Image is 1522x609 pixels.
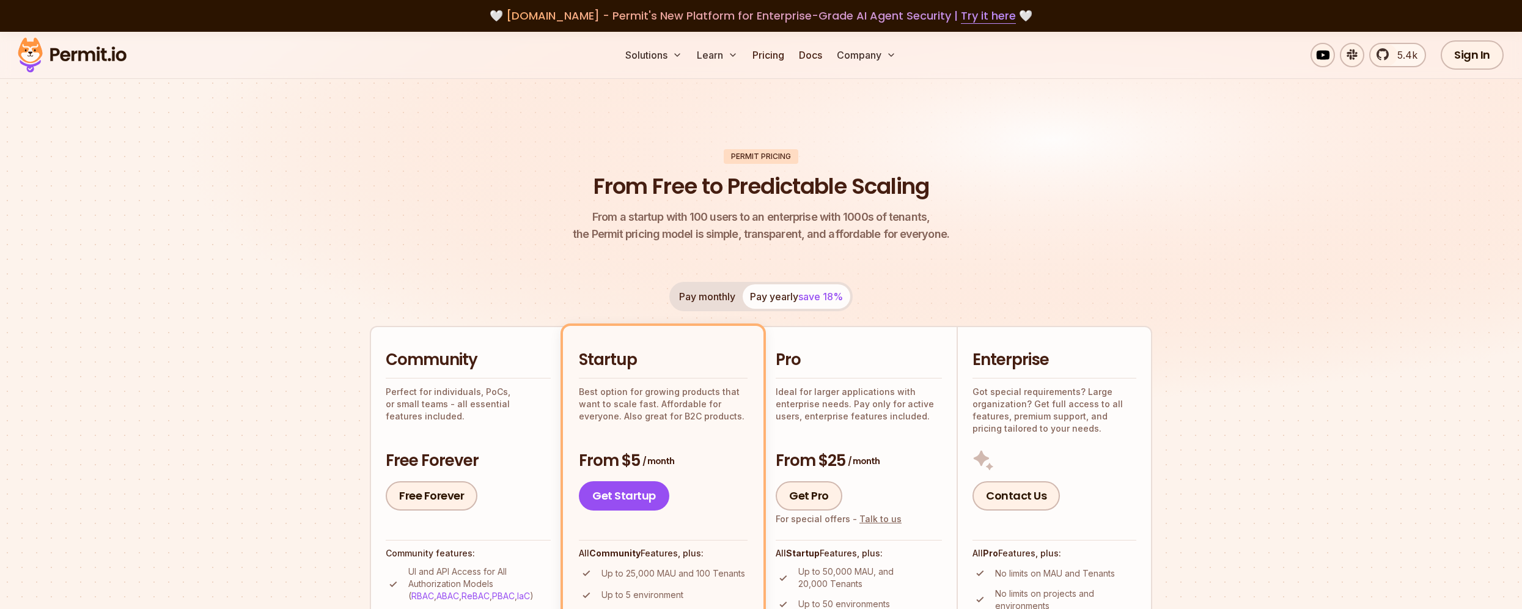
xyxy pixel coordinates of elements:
p: the Permit pricing model is simple, transparent, and affordable for everyone. [573,209,949,243]
span: / month [642,455,674,467]
a: ABAC [436,591,459,601]
strong: Community [589,548,641,558]
img: Permit logo [12,34,132,76]
a: 5.4k [1369,43,1426,67]
div: Permit Pricing [724,149,798,164]
a: IaC [517,591,530,601]
a: Contact Us [972,481,1060,511]
a: Get Startup [579,481,669,511]
h4: All Features, plus: [972,547,1136,559]
p: Ideal for larger applications with enterprise needs. Pay only for active users, enterprise featur... [776,386,942,423]
p: No limits on MAU and Tenants [995,567,1115,580]
p: Best option for growing products that want to scale fast. Affordable for everyone. Also great for... [579,386,748,423]
a: Talk to us [859,514,902,524]
p: Up to 25,000 MAU and 100 Tenants [601,567,745,580]
span: [DOMAIN_NAME] - Permit's New Platform for Enterprise-Grade AI Agent Security | [506,8,1016,23]
p: Up to 5 environment [601,589,683,601]
button: Company [832,43,901,67]
h1: From Free to Predictable Scaling [594,171,929,202]
h4: All Features, plus: [579,547,748,559]
button: Solutions [620,43,687,67]
a: Docs [794,43,827,67]
h4: Community features: [386,547,551,559]
h2: Community [386,349,551,371]
span: 5.4k [1390,48,1417,62]
button: Pay monthly [672,284,743,309]
h3: From $5 [579,450,748,472]
a: Pricing [748,43,789,67]
button: Learn [692,43,743,67]
a: PBAC [492,591,515,601]
a: ReBAC [461,591,490,601]
strong: Pro [983,548,998,558]
p: UI and API Access for All Authorization Models ( , , , , ) [408,566,551,602]
div: 🤍 🤍 [29,7,1493,24]
h2: Startup [579,349,748,371]
p: Up to 50,000 MAU, and 20,000 Tenants [798,566,942,590]
a: Sign In [1441,40,1504,70]
strong: Startup [786,548,820,558]
a: Get Pro [776,481,842,511]
p: Got special requirements? Large organization? Get full access to all features, premium support, a... [972,386,1136,435]
span: From a startup with 100 users to an enterprise with 1000s of tenants, [573,209,949,226]
h2: Pro [776,349,942,371]
a: Free Forever [386,481,477,511]
a: Try it here [961,8,1016,24]
span: / month [848,455,880,467]
a: RBAC [411,591,434,601]
h2: Enterprise [972,349,1136,371]
h4: All Features, plus: [776,547,942,559]
h3: From $25 [776,450,942,472]
h3: Free Forever [386,450,551,472]
p: Perfect for individuals, PoCs, or small teams - all essential features included. [386,386,551,423]
div: For special offers - [776,513,902,525]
